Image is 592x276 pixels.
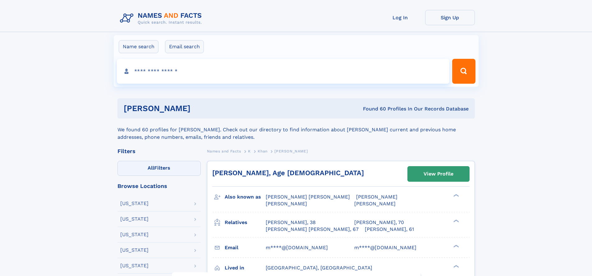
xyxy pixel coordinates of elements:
[277,105,469,112] div: Found 60 Profiles In Our Records Database
[117,148,201,154] div: Filters
[120,217,149,222] div: [US_STATE]
[148,165,154,171] span: All
[274,149,308,153] span: [PERSON_NAME]
[124,105,277,112] h1: [PERSON_NAME]
[425,10,475,25] a: Sign Up
[375,10,425,25] a: Log In
[225,192,266,202] h3: Also known as
[120,263,149,268] div: [US_STATE]
[120,201,149,206] div: [US_STATE]
[452,264,459,268] div: ❯
[266,265,372,271] span: [GEOGRAPHIC_DATA], [GEOGRAPHIC_DATA]
[452,219,459,223] div: ❯
[117,183,201,189] div: Browse Locations
[266,226,359,233] a: [PERSON_NAME] [PERSON_NAME], 67
[266,201,307,207] span: [PERSON_NAME]
[117,10,207,27] img: Logo Names and Facts
[212,169,364,177] a: [PERSON_NAME], Age [DEMOGRAPHIC_DATA]
[207,147,241,155] a: Names and Facts
[225,242,266,253] h3: Email
[225,263,266,273] h3: Lived in
[408,166,469,181] a: View Profile
[120,248,149,253] div: [US_STATE]
[248,147,251,155] a: K
[117,119,475,141] div: We found 60 profiles for [PERSON_NAME]. Check out our directory to find information about [PERSON...
[258,147,267,155] a: Khan
[225,217,266,228] h3: Relatives
[266,219,316,226] a: [PERSON_NAME], 38
[452,59,475,84] button: Search Button
[248,149,251,153] span: K
[266,194,350,200] span: [PERSON_NAME] [PERSON_NAME]
[258,149,267,153] span: Khan
[165,40,204,53] label: Email search
[117,161,201,176] label: Filters
[452,194,459,198] div: ❯
[119,40,158,53] label: Name search
[354,201,396,207] span: [PERSON_NAME]
[120,232,149,237] div: [US_STATE]
[365,226,414,233] a: [PERSON_NAME], 61
[452,244,459,248] div: ❯
[424,167,453,181] div: View Profile
[117,59,450,84] input: search input
[354,219,404,226] a: [PERSON_NAME], 70
[356,194,397,200] span: [PERSON_NAME]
